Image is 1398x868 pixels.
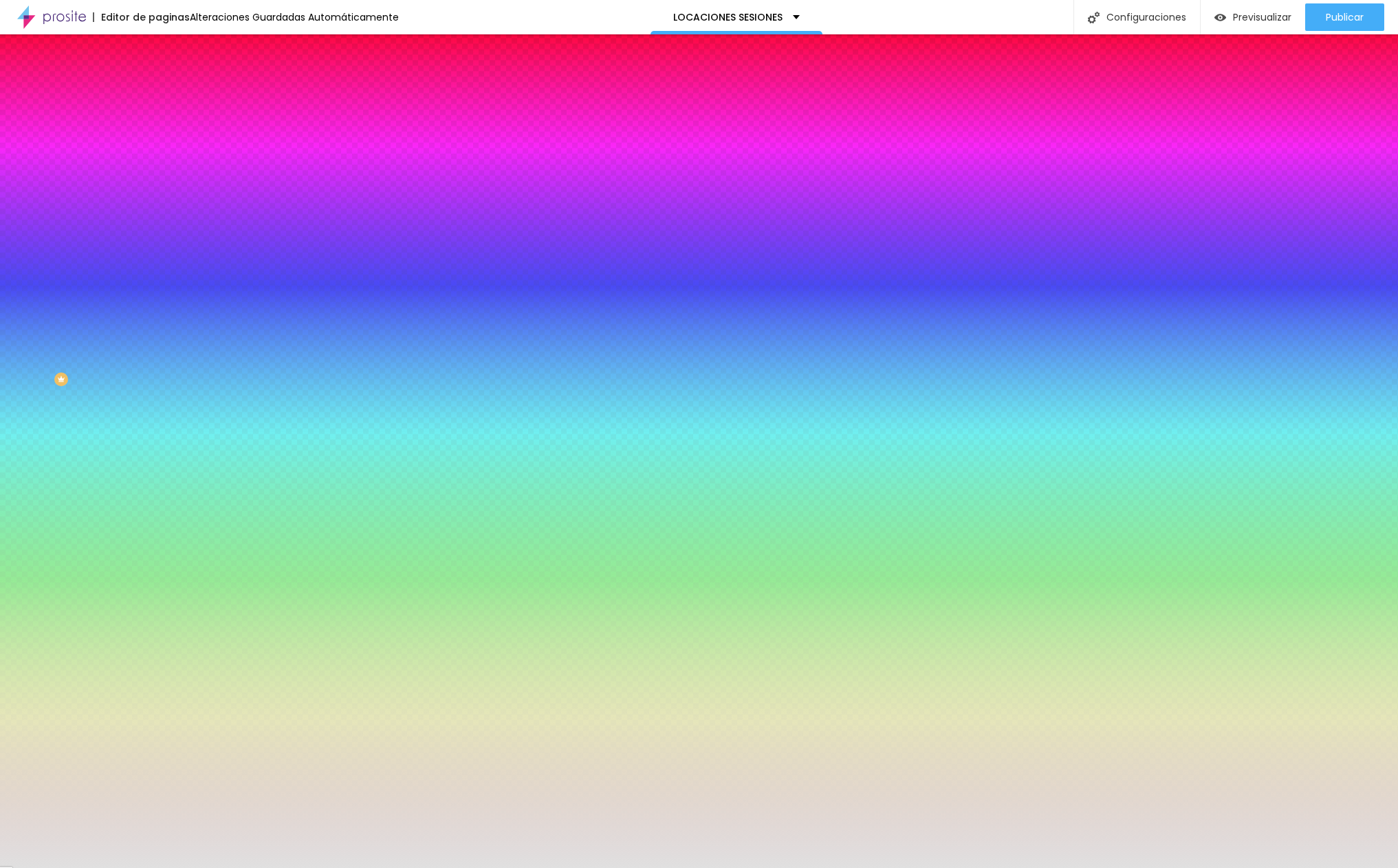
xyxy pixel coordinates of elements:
span: Publicar [1326,12,1364,23]
div: Alteraciones Guardadas Automáticamente [190,12,399,22]
img: Icone [1088,12,1100,23]
button: Publicar [1305,3,1384,31]
span: Previsualizar [1233,12,1291,23]
img: view-1.svg [1214,12,1226,23]
p: LOCACIONES SESIONES [673,12,783,22]
button: Previsualizar [1201,3,1305,31]
div: Editor de paginas [93,12,190,22]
